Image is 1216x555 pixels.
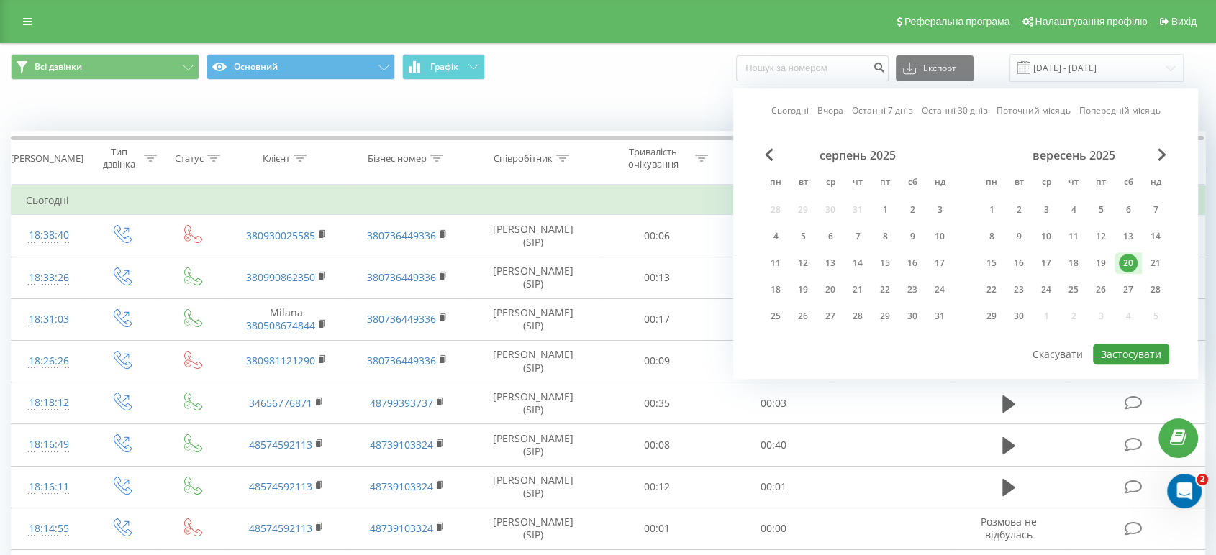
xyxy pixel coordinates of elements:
[876,201,894,219] div: 1
[1037,227,1056,246] div: 10
[766,307,785,326] div: 25
[736,55,889,81] input: Пошук за номером
[367,312,436,326] a: 380736449336
[1005,199,1033,221] div: вт 2 вер 2025 р.
[848,307,867,326] div: 28
[978,252,1005,274] div: пн 15 вер 2025 р.
[1035,16,1147,27] span: Налаштування профілю
[1033,279,1060,301] div: ср 24 вер 2025 р.
[599,382,715,424] td: 00:35
[1092,201,1110,219] div: 5
[715,215,832,257] td: 00:00
[817,252,844,274] div: ср 13 серп 2025 р.
[1060,226,1087,247] div: чт 11 вер 2025 р.
[1115,279,1142,301] div: сб 27 вер 2025 р.
[876,307,894,326] div: 29
[1064,227,1083,246] div: 11
[1033,252,1060,274] div: ср 17 вер 2025 р.
[981,515,1037,541] span: Розмова не відбулась
[1171,16,1197,27] span: Вихід
[468,298,598,340] td: [PERSON_NAME] (SIP)
[871,226,899,247] div: пт 8 серп 2025 р.
[899,199,926,221] div: сб 2 серп 2025 р.
[614,146,691,170] div: Тривалість очікування
[978,279,1005,301] div: пн 22 вер 2025 р.
[246,229,315,242] a: 380930025585
[794,307,812,326] div: 26
[468,508,598,549] td: [PERSON_NAME] (SIP)
[1092,227,1110,246] div: 12
[26,515,71,543] div: 18:14:55
[1037,254,1056,272] div: 17
[930,254,949,272] div: 17
[981,173,1002,194] abbr: понеділок
[821,254,840,272] div: 13
[978,306,1005,327] div: пн 29 вер 2025 р.
[370,521,433,535] a: 48739103324
[844,279,871,301] div: чт 21 серп 2025 р.
[794,254,812,272] div: 12
[765,148,773,161] span: Previous Month
[12,186,1205,215] td: Сьогодні
[1060,279,1087,301] div: чт 25 вер 2025 р.
[899,252,926,274] div: сб 16 серп 2025 р.
[1119,201,1138,219] div: 6
[896,55,974,81] button: Експорт
[1033,199,1060,221] div: ср 3 вер 2025 р.
[1037,201,1056,219] div: 3
[1063,173,1084,194] abbr: четвер
[871,306,899,327] div: пт 29 серп 2025 р.
[468,340,598,382] td: [PERSON_NAME] (SIP)
[794,280,812,299] div: 19
[249,521,312,535] a: 48574592113
[766,280,785,299] div: 18
[789,306,817,327] div: вт 26 серп 2025 р.
[468,424,598,466] td: [PERSON_NAME] (SIP)
[762,226,789,247] div: пн 4 серп 2025 р.
[1092,280,1110,299] div: 26
[367,354,436,367] a: 380736449336
[1142,279,1169,301] div: нд 28 вер 2025 р.
[402,54,485,80] button: Графік
[930,280,949,299] div: 24
[1146,280,1165,299] div: 28
[871,199,899,221] div: пт 1 серп 2025 р.
[249,396,312,410] a: 34656776871
[1008,173,1030,194] abbr: вівторок
[715,466,832,508] td: 00:01
[789,226,817,247] div: вт 5 серп 2025 р.
[982,307,1001,326] div: 29
[902,173,923,194] abbr: субота
[903,227,922,246] div: 9
[903,280,922,299] div: 23
[367,270,436,284] a: 380736449336
[871,279,899,301] div: пт 22 серп 2025 р.
[926,199,953,221] div: нд 3 серп 2025 р.
[1033,226,1060,247] div: ср 10 вер 2025 р.
[844,226,871,247] div: чт 7 серп 2025 р.
[1087,279,1115,301] div: пт 26 вер 2025 р.
[1158,148,1166,161] span: Next Month
[599,340,715,382] td: 00:09
[820,173,841,194] abbr: середа
[982,227,1001,246] div: 8
[11,54,199,80] button: Всі дзвінки
[821,280,840,299] div: 20
[1093,344,1169,364] button: Застосувати
[1025,344,1091,364] button: Скасувати
[11,152,83,165] div: [PERSON_NAME]
[26,347,71,375] div: 18:26:26
[1142,199,1169,221] div: нд 7 вер 2025 р.
[468,215,598,257] td: [PERSON_NAME] (SIP)
[1142,252,1169,274] div: нд 21 вер 2025 р.
[817,226,844,247] div: ср 6 серп 2025 р.
[1064,280,1083,299] div: 25
[821,307,840,326] div: 27
[1115,199,1142,221] div: сб 6 вер 2025 р.
[1145,173,1166,194] abbr: неділя
[848,280,867,299] div: 21
[922,104,988,118] a: Останні 30 днів
[817,306,844,327] div: ср 27 серп 2025 р.
[1005,226,1033,247] div: вт 9 вер 2025 р.
[1115,226,1142,247] div: сб 13 вер 2025 р.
